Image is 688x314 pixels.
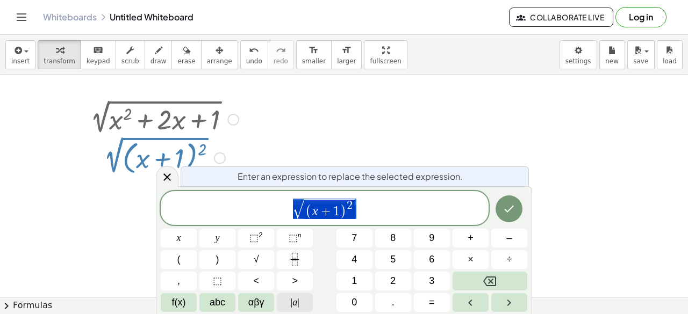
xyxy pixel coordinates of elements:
[375,250,411,269] button: 5
[633,57,648,65] span: save
[216,252,219,267] span: )
[429,274,434,288] span: 3
[238,170,463,183] span: Enter an expression to replace the selected expression.
[161,293,197,312] button: Functions
[352,295,357,310] span: 0
[44,57,75,65] span: transform
[318,205,334,218] span: +
[199,250,235,269] button: )
[238,250,274,269] button: Square root
[277,293,313,312] button: Absolute value
[292,274,298,288] span: >
[352,231,357,245] span: 7
[5,40,35,69] button: insert
[468,231,474,245] span: +
[341,44,352,57] i: format_size
[13,9,30,26] button: Toggle navigation
[414,293,450,312] button: Equals
[238,229,274,247] button: Squared
[199,272,235,290] button: Placeholder
[302,57,326,65] span: smaller
[199,293,235,312] button: Alphabet
[370,57,401,65] span: fullscreen
[238,293,274,312] button: Greek alphabet
[336,272,372,290] button: 1
[171,40,201,69] button: erase
[453,229,489,247] button: Plus
[248,295,264,310] span: αβγ
[93,44,103,57] i: keyboard
[210,295,225,310] span: abc
[468,252,474,267] span: ×
[274,57,288,65] span: redo
[453,272,527,290] button: Backspace
[331,40,362,69] button: format_sizelarger
[298,231,302,239] sup: n
[337,57,356,65] span: larger
[177,231,181,245] span: x
[336,250,372,269] button: 4
[312,204,318,218] var: x
[491,229,527,247] button: Minus
[336,229,372,247] button: 7
[249,232,259,243] span: ⬚
[150,57,167,65] span: draw
[518,12,604,22] span: Collaborate Live
[347,200,353,211] span: 2
[268,40,294,69] button: redoredo
[352,252,357,267] span: 4
[364,40,407,69] button: fullscreen
[172,295,186,310] span: f(x)
[177,274,180,288] span: ,
[145,40,173,69] button: draw
[390,231,396,245] span: 8
[213,274,222,288] span: ⬚
[161,229,197,247] button: x
[240,40,268,69] button: undoundo
[453,293,489,312] button: Left arrow
[199,229,235,247] button: y
[305,203,312,219] span: (
[277,229,313,247] button: Superscript
[509,8,613,27] button: Collaborate Live
[276,44,286,57] i: redo
[491,293,527,312] button: Right arrow
[352,274,357,288] span: 1
[491,250,527,269] button: Divide
[291,297,293,308] span: |
[293,200,304,218] span: √
[627,40,655,69] button: save
[38,40,81,69] button: transform
[296,40,332,69] button: format_sizesmaller
[605,57,619,65] span: new
[333,205,340,218] span: 1
[392,295,395,310] span: .
[11,57,30,65] span: insert
[414,229,450,247] button: 9
[259,231,263,239] sup: 2
[161,272,197,290] button: ,
[253,274,259,288] span: <
[161,250,197,269] button: (
[390,252,396,267] span: 5
[254,252,259,267] span: √
[414,250,450,269] button: 6
[277,250,313,269] button: Fraction
[121,57,139,65] span: scrub
[81,40,116,69] button: keyboardkeypad
[429,295,435,310] span: =
[663,57,677,65] span: load
[565,57,591,65] span: settings
[207,57,232,65] span: arrange
[560,40,597,69] button: settings
[507,252,512,267] span: ÷
[43,12,97,23] a: Whiteboards
[87,57,110,65] span: keypad
[116,40,145,69] button: scrub
[506,231,512,245] span: –
[429,231,434,245] span: 9
[340,203,347,219] span: )
[496,195,522,222] button: Done
[177,252,181,267] span: (
[177,57,195,65] span: erase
